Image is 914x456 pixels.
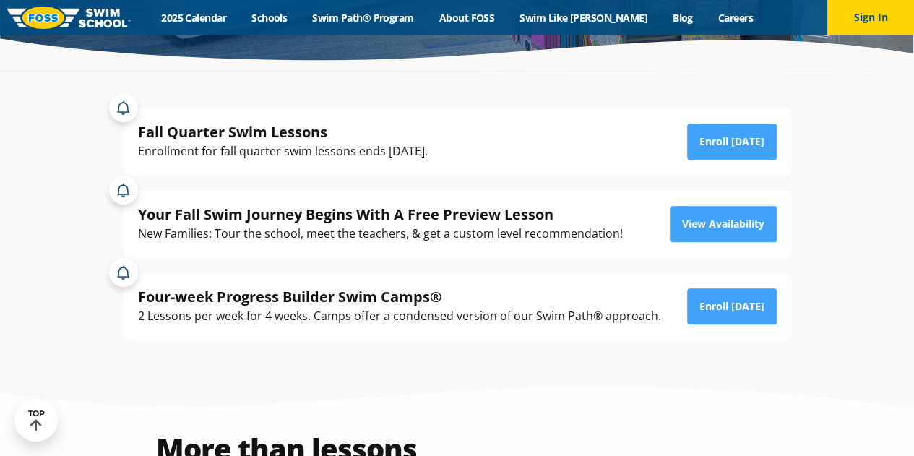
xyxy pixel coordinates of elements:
[149,11,239,25] a: 2025 Calendar
[670,206,777,242] a: View Availability
[507,11,660,25] a: Swim Like [PERSON_NAME]
[138,205,623,224] div: Your Fall Swim Journey Begins With A Free Preview Lesson
[300,11,426,25] a: Swim Path® Program
[239,11,300,25] a: Schools
[660,11,705,25] a: Blog
[705,11,765,25] a: Careers
[138,306,661,326] div: 2 Lessons per week for 4 weeks. Camps offer a condensed version of our Swim Path® approach.
[138,142,428,161] div: Enrollment for fall quarter swim lessons ends [DATE].
[138,287,661,306] div: Four-week Progress Builder Swim Camps®
[138,224,623,244] div: New Families: Tour the school, meet the teachers, & get a custom level recommendation!
[138,122,428,142] div: Fall Quarter Swim Lessons
[687,288,777,324] a: Enroll [DATE]
[28,409,45,431] div: TOP
[426,11,507,25] a: About FOSS
[7,7,131,29] img: FOSS Swim School Logo
[687,124,777,160] a: Enroll [DATE]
